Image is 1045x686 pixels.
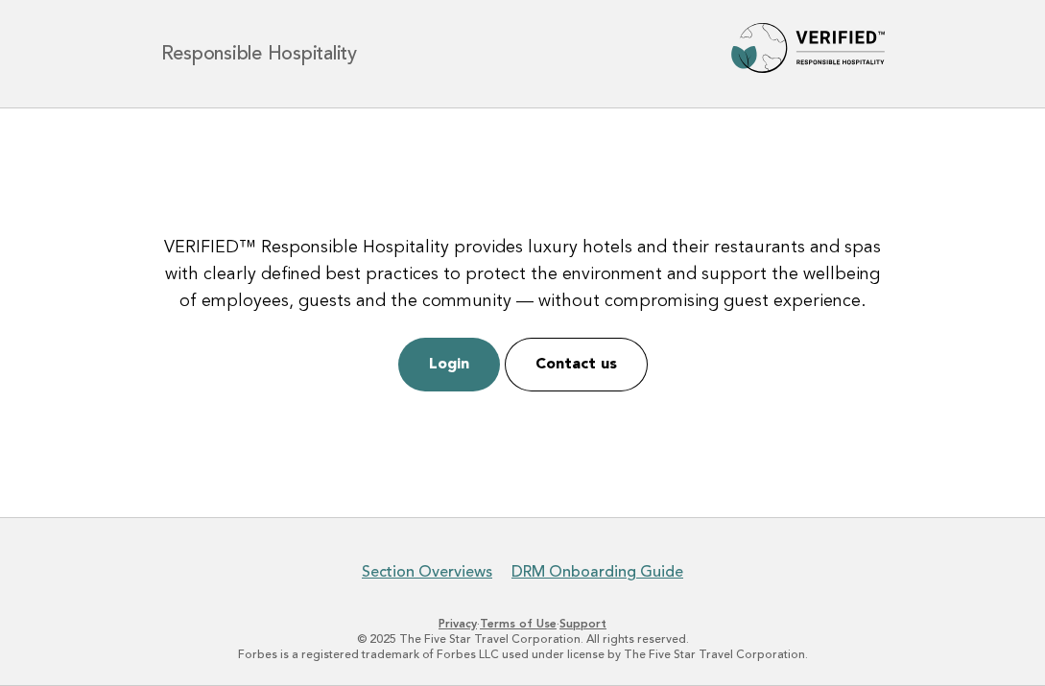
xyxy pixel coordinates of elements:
[27,616,1018,631] p: · ·
[480,617,557,630] a: Terms of Use
[505,338,648,391] a: Contact us
[398,338,500,391] a: Login
[511,562,683,581] a: DRM Onboarding Guide
[157,234,889,315] p: VERIFIED™ Responsible Hospitality provides luxury hotels and their restaurants and spas with clea...
[439,617,477,630] a: Privacy
[27,631,1018,647] p: © 2025 The Five Star Travel Corporation. All rights reserved.
[362,562,492,581] a: Section Overviews
[27,647,1018,662] p: Forbes is a registered trademark of Forbes LLC used under license by The Five Star Travel Corpora...
[731,23,885,84] img: Forbes Travel Guide
[559,617,606,630] a: Support
[161,44,357,63] h1: Responsible Hospitality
